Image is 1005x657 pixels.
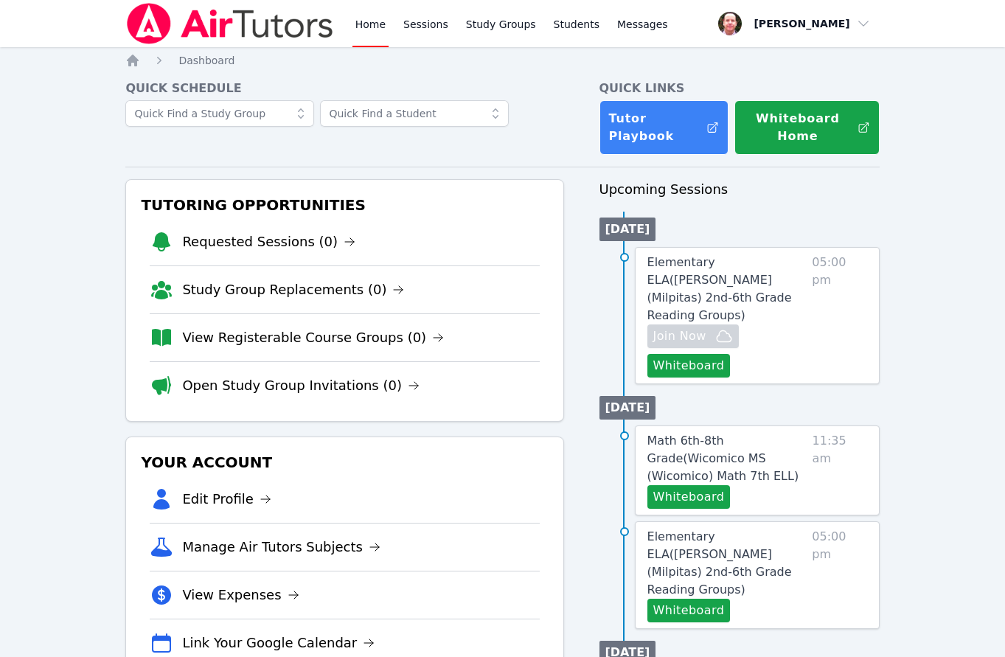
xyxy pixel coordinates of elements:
a: Open Study Group Invitations (0) [182,375,420,396]
a: View Expenses [182,585,299,605]
a: View Registerable Course Groups (0) [182,327,444,348]
h3: Your Account [138,449,551,476]
button: Whiteboard [647,485,731,509]
span: Join Now [653,327,706,345]
span: Math 6th-8th Grade ( Wicomico MS (Wicomico) Math 7th ELL ) [647,434,799,483]
span: 11:35 am [813,432,867,509]
button: Join Now [647,324,739,348]
a: Edit Profile [182,489,271,510]
h3: Tutoring Opportunities [138,192,551,218]
span: 05:00 pm [812,254,866,378]
h4: Quick Schedule [125,80,563,97]
a: Elementary ELA([PERSON_NAME] (Milpitas) 2nd-6th Grade Reading Groups) [647,528,807,599]
a: Elementary ELA([PERSON_NAME] (Milpitas) 2nd-6th Grade Reading Groups) [647,254,807,324]
nav: Breadcrumb [125,53,879,68]
a: Tutor Playbook [599,100,728,155]
span: Dashboard [178,55,234,66]
a: Dashboard [178,53,234,68]
a: Manage Air Tutors Subjects [182,537,380,557]
h3: Upcoming Sessions [599,179,880,200]
a: Requested Sessions (0) [182,232,355,252]
a: Link Your Google Calendar [182,633,375,653]
li: [DATE] [599,218,656,241]
span: 05:00 pm [812,528,866,622]
span: Messages [617,17,668,32]
button: Whiteboard [647,599,731,622]
a: Study Group Replacements (0) [182,279,404,300]
span: Elementary ELA ( [PERSON_NAME] (Milpitas) 2nd-6th Grade Reading Groups ) [647,529,792,597]
li: [DATE] [599,396,656,420]
button: Whiteboard [647,354,731,378]
h4: Quick Links [599,80,880,97]
a: Math 6th-8th Grade(Wicomico MS (Wicomico) Math 7th ELL) [647,432,807,485]
input: Quick Find a Study Group [125,100,314,127]
span: Elementary ELA ( [PERSON_NAME] (Milpitas) 2nd-6th Grade Reading Groups ) [647,255,792,322]
button: Whiteboard Home [734,100,880,155]
input: Quick Find a Student [320,100,509,127]
img: Air Tutors [125,3,334,44]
